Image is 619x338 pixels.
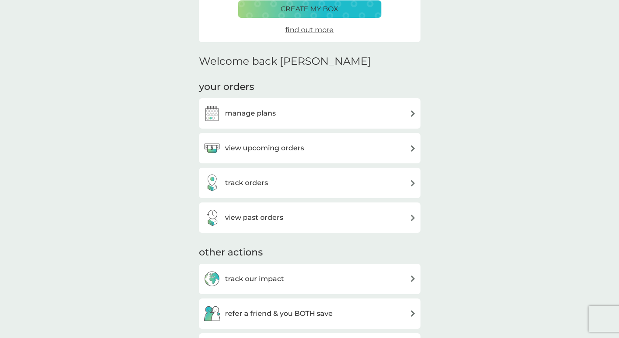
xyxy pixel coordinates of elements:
[410,310,416,317] img: arrow right
[285,24,334,36] a: find out more
[281,3,338,15] p: create my box
[238,0,381,18] button: create my box
[410,215,416,221] img: arrow right
[225,142,304,154] h3: view upcoming orders
[410,145,416,152] img: arrow right
[285,26,334,34] span: find out more
[225,177,268,189] h3: track orders
[199,246,263,259] h3: other actions
[410,110,416,117] img: arrow right
[410,275,416,282] img: arrow right
[199,80,254,94] h3: your orders
[199,55,371,68] h2: Welcome back [PERSON_NAME]
[225,108,276,119] h3: manage plans
[225,308,333,319] h3: refer a friend & you BOTH save
[225,273,284,285] h3: track our impact
[410,180,416,186] img: arrow right
[225,212,283,223] h3: view past orders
